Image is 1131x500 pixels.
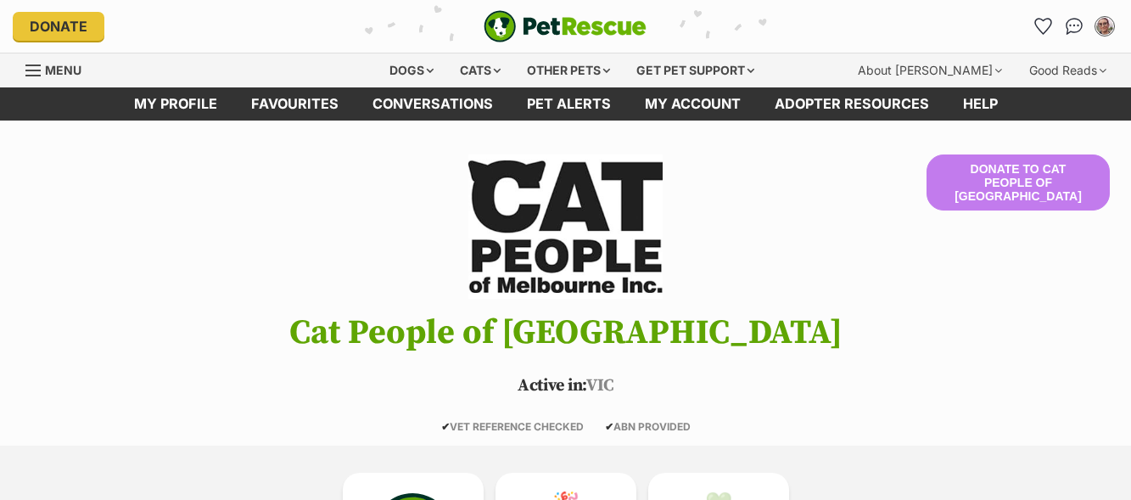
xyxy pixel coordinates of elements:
icon: ✔ [441,420,450,433]
div: Get pet support [624,53,766,87]
a: Favourites [1030,13,1057,40]
div: Good Reads [1017,53,1118,87]
img: logo-e224e6f780fb5917bec1dbf3a21bbac754714ae5b6737aabdf751b685950b380.svg [484,10,647,42]
a: Pet alerts [510,87,628,121]
span: Active in: [518,375,586,396]
ul: Account quick links [1030,13,1118,40]
span: Menu [45,63,81,77]
div: Cats [448,53,512,87]
a: Donate [13,12,104,41]
span: VET REFERENCE CHECKED [441,420,584,433]
img: chat-41dd97257d64d25036548639549fe6c8038ab92f7586957e7f3b1b290dea8141.svg [1066,18,1083,35]
a: Conversations [1061,13,1088,40]
button: Donate to Cat People of [GEOGRAPHIC_DATA] [927,154,1110,211]
div: Other pets [515,53,622,87]
a: PetRescue [484,10,647,42]
a: Menu [25,53,93,84]
a: conversations [356,87,510,121]
a: Adopter resources [758,87,946,121]
icon: ✔ [605,420,613,433]
button: My account [1091,13,1118,40]
a: My profile [117,87,234,121]
div: Dogs [378,53,445,87]
a: Favourites [234,87,356,121]
span: ABN PROVIDED [605,420,691,433]
img: Lily Parmenter profile pic [1096,18,1113,35]
a: My account [628,87,758,121]
img: Cat People of Melbourne [468,154,662,299]
a: Help [946,87,1015,121]
div: About [PERSON_NAME] [846,53,1014,87]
